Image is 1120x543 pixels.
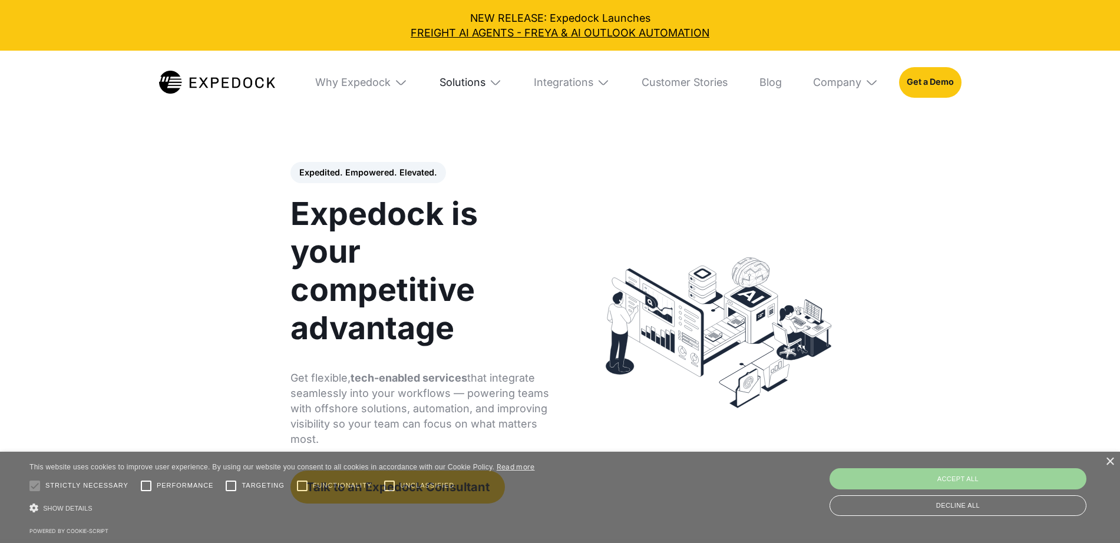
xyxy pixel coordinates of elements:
div: Show details [29,499,535,518]
span: Show details [43,505,92,512]
div: Solutions [429,51,513,114]
iframe: Chat Widget [1061,486,1120,543]
p: Get flexible, that integrate seamlessly into your workflows — powering teams with offshore soluti... [290,370,551,447]
span: This website uses cookies to improve user experience. By using our website you consent to all coo... [29,463,494,471]
strong: tech-enabled services [351,372,467,384]
span: Targeting [242,481,284,491]
div: NEW RELEASE: Expedock Launches [11,11,1109,40]
span: Functionality [313,481,372,491]
div: Company [813,76,861,89]
div: Accept all [830,468,1086,489]
h1: Expedock is your competitive advantage [290,195,551,347]
a: FREIGHT AI AGENTS - FREYA & AI OUTLOOK AUTOMATION [11,25,1109,40]
div: Decline all [830,495,1086,516]
span: Strictly necessary [45,481,128,491]
span: Performance [157,481,214,491]
a: Blog [749,51,792,114]
span: Unclassified [400,481,454,491]
a: Powered by cookie-script [29,528,108,534]
div: Solutions [440,76,485,89]
div: Why Expedock [315,76,391,89]
div: Integrations [534,76,593,89]
a: Get a Demo [899,67,961,98]
div: Company [802,51,888,114]
div: Why Expedock [305,51,418,114]
a: Customer Stories [631,51,738,114]
a: Read more [497,462,535,471]
div: Integrations [523,51,620,114]
div: Close [1105,458,1114,466]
